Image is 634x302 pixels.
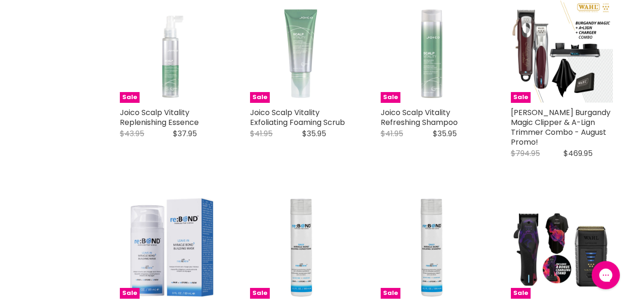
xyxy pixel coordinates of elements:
[381,0,483,102] a: Joico Scalp Vitality Refreshing Shampoo Sale
[381,92,400,103] span: Sale
[120,0,222,102] img: Joico Scalp Vitality Replenishing Essence
[587,258,625,293] iframe: Gorgias live chat messenger
[120,107,199,128] a: Joico Scalp Vitality Replenishing Essence
[511,197,613,299] img: Wahl Professional 5 Star Vapor Cordless Clipper & Vanish Shaver Duo - Limited Edition
[381,0,483,102] img: Joico Scalp Vitality Refreshing Shampoo
[250,197,352,299] a: Re:Bond Daily Miracle Bond Building Conditioner Sale
[381,288,400,299] span: Sale
[250,0,352,102] a: Joico Scalp Vitality Exfoliating Foaming Scrub Sale
[381,197,483,299] a: Re:Bond Daily Miracle Bond Building Shampoo Sale
[511,148,540,159] span: $794.95
[381,107,458,128] a: Joico Scalp Vitality Refreshing Shampoo
[250,0,352,102] img: Joico Scalp Vitality Exfoliating Foaming Scrub
[250,288,270,299] span: Sale
[511,197,613,299] a: Wahl Professional 5 Star Vapor Cordless Clipper & Vanish Shaver Duo - Limited Edition Sale
[120,92,140,103] span: Sale
[511,288,531,299] span: Sale
[250,197,352,299] img: Re:Bond Daily Miracle Bond Building Conditioner
[173,128,197,139] span: $37.95
[120,288,140,299] span: Sale
[120,197,222,299] a: Re:Bond Leave-In Miracle Bond Building Mask Sale
[511,107,611,147] a: [PERSON_NAME] Burgandy Magic Clipper & A-Lign Trimmer Combo - August Promo!
[250,92,270,103] span: Sale
[381,197,483,299] img: Re:Bond Daily Miracle Bond Building Shampoo
[511,0,613,102] img: Wahl Burgandy Magic Clipper & A-Lign Trimmer Combo - August Promo!
[302,128,326,139] span: $35.95
[381,128,403,139] span: $41.95
[433,128,457,139] span: $35.95
[250,128,273,139] span: $41.95
[511,92,531,103] span: Sale
[120,128,144,139] span: $43.95
[120,197,222,299] img: Re:Bond Leave-In Miracle Bond Building Mask
[120,0,222,102] a: Joico Scalp Vitality Replenishing Essence Sale
[250,107,345,128] a: Joico Scalp Vitality Exfoliating Foaming Scrub
[564,148,593,159] span: $469.95
[511,0,613,102] a: Wahl Burgandy Magic Clipper & A-Lign Trimmer Combo - August Promo! Sale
